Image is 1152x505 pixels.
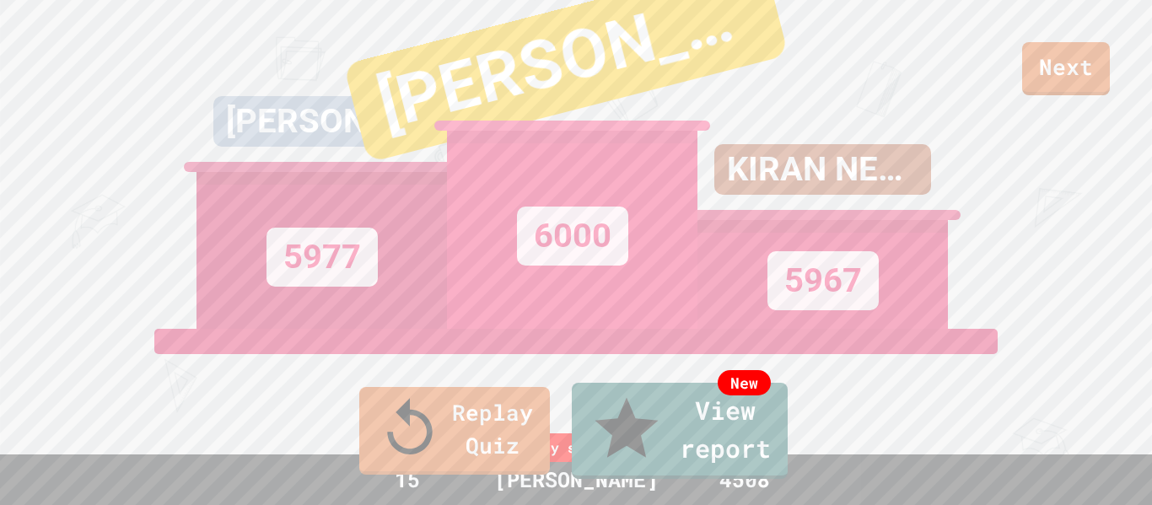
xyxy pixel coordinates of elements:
a: View report [572,383,788,479]
a: Next [1022,42,1110,95]
div: KIRAN NEWYE [714,144,931,195]
div: New [718,370,771,395]
div: [PERSON_NAME] [213,96,430,147]
div: 6000 [517,207,628,266]
div: 5967 [767,251,879,310]
div: 5977 [266,228,378,287]
a: Replay Quiz [359,387,550,475]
